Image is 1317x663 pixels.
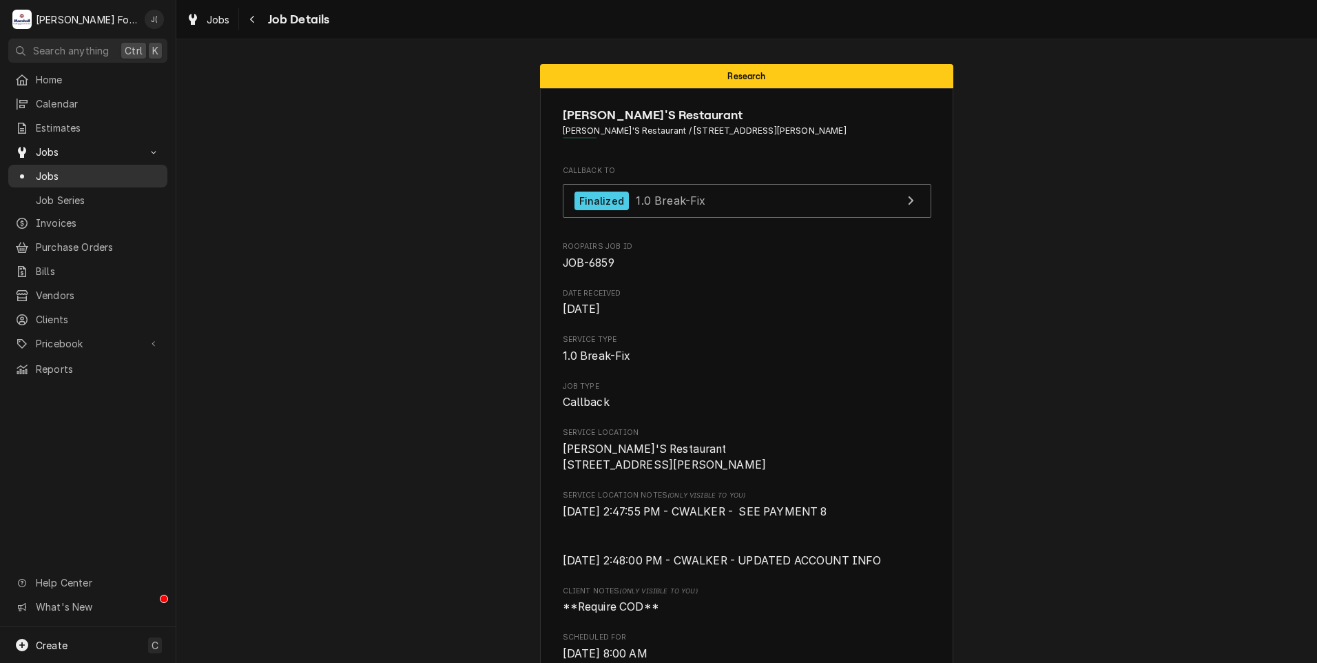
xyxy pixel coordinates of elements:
div: [PERSON_NAME] Food Equipment Service [36,12,137,27]
a: Home [8,68,167,91]
a: Vendors [8,284,167,307]
a: Job Series [8,189,167,212]
span: Reports [36,362,160,376]
div: Callback To [563,165,931,225]
a: Go to Jobs [8,141,167,163]
span: Job Type [563,394,931,411]
a: Go to What's New [8,595,167,618]
div: [object Object] [563,586,931,615]
span: Job Type [563,381,931,392]
span: Service Location [563,441,931,473]
span: Estimates [36,121,160,135]
div: Jeff Debigare (109)'s Avatar [145,10,164,29]
span: [object Object] [563,504,931,569]
span: Service Type [563,334,931,345]
div: [object Object] [563,490,931,569]
a: View Job [563,184,931,218]
span: Roopairs Job ID [563,255,931,272]
div: Finalized [574,192,629,210]
span: 1.0 Break-Fix [636,194,705,207]
span: Service Type [563,348,931,365]
button: Navigate back [242,8,264,30]
div: Roopairs Job ID [563,241,931,271]
span: (Only Visible to You) [619,587,697,595]
div: Job Type [563,381,931,411]
span: Vendors [36,288,160,303]
span: Bills [36,264,160,278]
div: Client Information [563,106,931,148]
a: Reports [8,358,167,380]
div: Scheduled For [563,632,931,662]
span: [DATE] 2:47:55 PM - CWALKER - SEE PAYMENT 8 [DATE] 2:48:00 PM - CWALKER - UPDATED ACCOUNT INFO [563,505,882,567]
span: Clients [36,312,160,327]
span: Jobs [36,169,160,183]
span: Address [563,125,931,137]
span: Calendar [36,96,160,111]
span: [PERSON_NAME]'S Restaurant [STREET_ADDRESS][PERSON_NAME] [563,442,767,472]
span: Jobs [207,12,230,27]
a: Jobs [180,8,236,31]
span: Service Location [563,427,931,438]
div: Service Type [563,334,931,364]
a: Clients [8,308,167,331]
div: Status [540,64,953,88]
div: Marshall Food Equipment Service's Avatar [12,10,32,29]
span: Client Notes [563,586,931,597]
span: C [152,638,158,653]
span: Research [727,72,765,81]
span: Date Received [563,288,931,299]
a: Go to Pricebook [8,332,167,355]
span: (Only Visible to You) [667,491,745,499]
a: Jobs [8,165,167,187]
span: JOB-6859 [563,256,614,269]
span: Ctrl [125,43,143,58]
div: Date Received [563,288,931,318]
div: Service Location [563,427,931,473]
span: Scheduled For [563,646,931,662]
div: M [12,10,32,29]
span: K [152,43,158,58]
span: Pricebook [36,336,140,351]
a: Go to Help Center [8,571,167,594]
a: Invoices [8,212,167,234]
span: Scheduled For [563,632,931,643]
span: Create [36,640,68,651]
span: Name [563,106,931,125]
span: Help Center [36,575,159,590]
span: Home [36,72,160,87]
a: Estimates [8,116,167,139]
span: [object Object] [563,599,931,615]
span: Callback To [563,165,931,176]
span: [DATE] 8:00 AM [563,647,647,660]
span: Callback [563,396,610,409]
div: J( [145,10,164,29]
span: Roopairs Job ID [563,241,931,252]
a: Purchase Orders [8,236,167,258]
span: 1.0 Break-Fix [563,349,631,363]
span: What's New [36,600,159,614]
span: Invoices [36,216,160,230]
span: Job Details [264,10,330,29]
button: Search anythingCtrlK [8,39,167,63]
span: Date Received [563,301,931,318]
span: Purchase Orders [36,240,160,254]
a: Bills [8,260,167,283]
a: Calendar [8,92,167,115]
span: [DATE] [563,303,601,316]
span: Search anything [33,43,109,58]
span: Job Series [36,193,160,207]
span: Jobs [36,145,140,159]
span: Service Location Notes [563,490,931,501]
